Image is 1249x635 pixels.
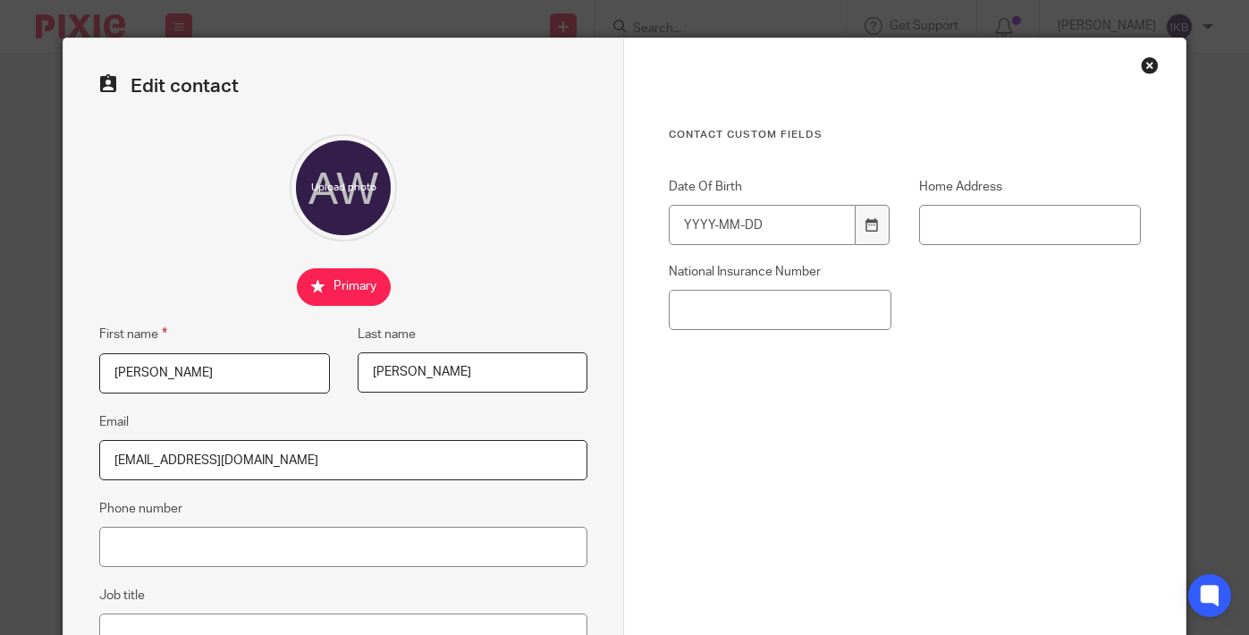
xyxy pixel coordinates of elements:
[358,326,416,343] label: Last name
[99,500,182,518] label: Phone number
[1141,56,1159,74] div: Close this dialog window
[669,178,890,196] label: Date Of Birth
[669,128,1141,142] h3: Contact Custom fields
[99,74,588,98] h2: Edit contact
[669,205,855,245] input: YYYY-MM-DD
[99,587,145,605] label: Job title
[99,324,167,344] label: First name
[919,178,1141,196] label: Home Address
[669,263,890,281] label: National Insurance Number
[99,413,129,431] label: Email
